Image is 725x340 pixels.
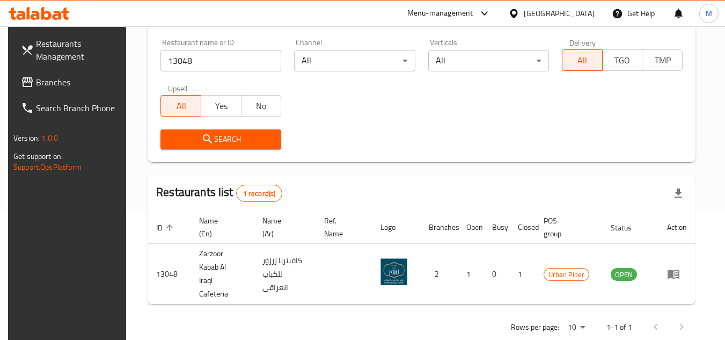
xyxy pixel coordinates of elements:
[36,102,121,114] span: Search Branch Phone
[156,221,177,234] span: ID
[647,53,678,68] span: TMP
[407,7,473,20] div: Menu-management
[484,244,509,305] td: 0
[524,8,595,19] div: [GEOGRAPHIC_DATA]
[246,98,277,114] span: No
[458,244,484,305] td: 1
[12,69,129,95] a: Branches
[602,49,643,71] button: TGO
[148,244,191,305] td: 13048
[148,211,695,305] table: enhanced table
[160,13,683,29] h2: Restaurant search
[236,185,283,202] div: Total records count
[169,133,273,146] span: Search
[36,76,121,89] span: Branches
[199,214,241,240] span: Name (En)
[458,211,484,244] th: Open
[420,244,458,305] td: 2
[13,149,63,163] span: Get support on:
[606,321,632,334] p: 1-1 of 1
[544,214,589,240] span: POS group
[168,84,188,92] label: Upsell
[509,211,535,244] th: Closed
[36,37,121,63] span: Restaurants Management
[372,211,420,244] th: Logo
[12,95,129,121] a: Search Branch Phone
[206,98,237,114] span: Yes
[13,160,82,174] a: Support.OpsPlatform
[237,189,282,199] span: 1 record(s)
[562,49,603,71] button: All
[667,267,687,280] div: Menu
[665,180,691,206] div: Export file
[13,131,40,145] span: Version:
[165,98,197,114] span: All
[509,244,535,305] td: 1
[420,211,458,244] th: Branches
[294,50,415,71] div: All
[380,258,407,285] img: Zarzoor Kabab Al Iraqi Cafeteria
[611,221,646,234] span: Status
[160,50,281,71] input: Search for restaurant name or ID..
[658,211,695,244] th: Action
[201,95,241,117] button: Yes
[484,211,509,244] th: Busy
[262,214,303,240] span: Name (Ar)
[324,214,359,240] span: Ref. Name
[156,184,282,202] h2: Restaurants list
[611,269,637,281] span: OPEN
[41,131,58,145] span: 1.0.0
[254,244,316,305] td: كافيتريا زرزور للكباب العراقى
[706,8,712,19] span: M
[607,53,639,68] span: TGO
[511,321,559,334] p: Rows per page:
[12,31,129,69] a: Restaurants Management
[160,129,281,149] button: Search
[544,269,589,281] span: Urban Piper
[642,49,683,71] button: TMP
[191,244,254,305] td: Zarzoor Kabab Al Iraqi Cafeteria
[563,320,589,336] div: Rows per page:
[567,53,598,68] span: All
[160,95,201,117] button: All
[569,39,596,46] label: Delivery
[428,50,549,71] div: All
[241,95,282,117] button: No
